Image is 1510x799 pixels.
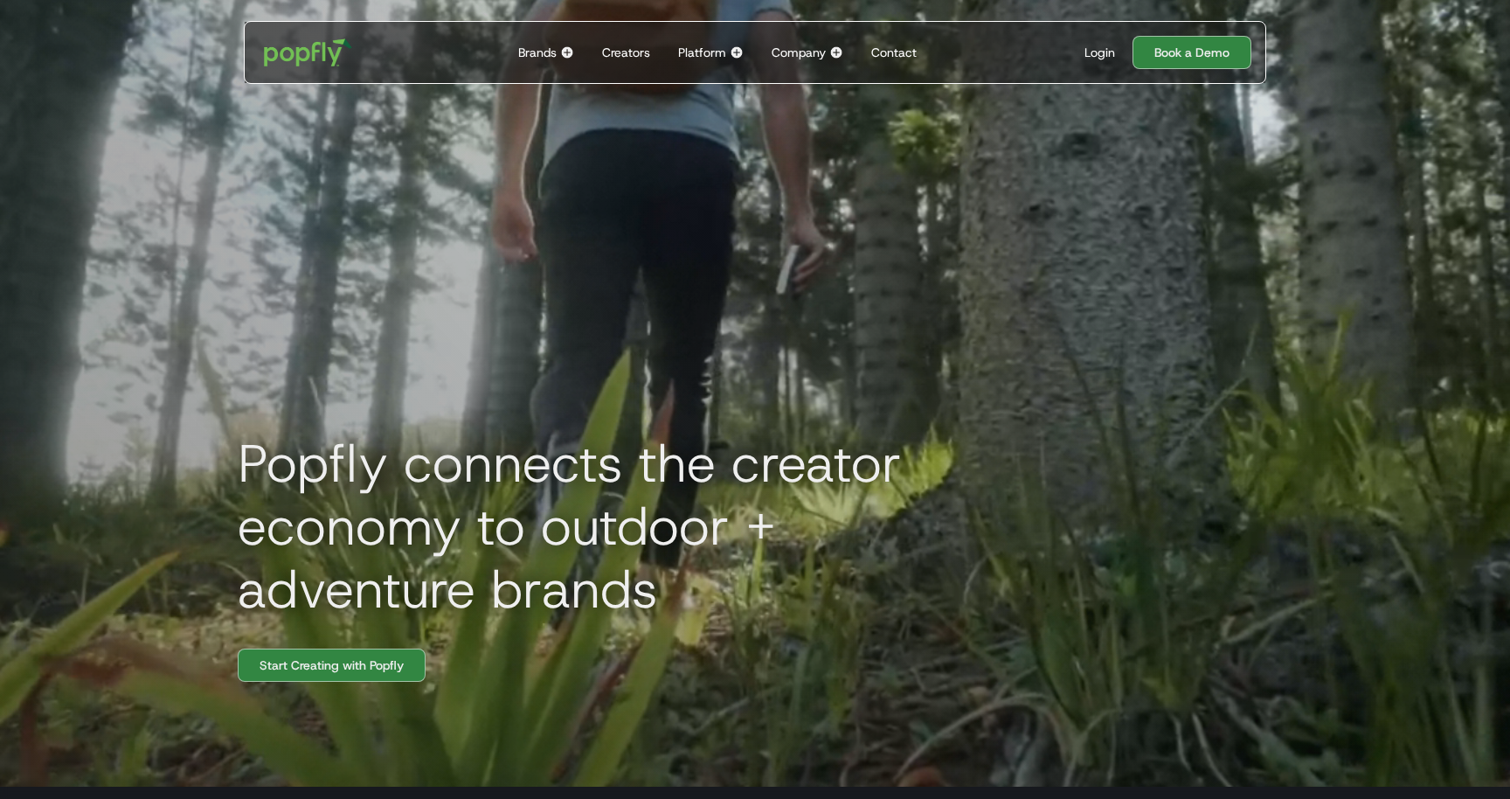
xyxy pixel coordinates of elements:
[871,44,917,61] div: Contact
[1132,36,1251,69] a: Book a Demo
[1077,44,1122,61] a: Login
[1084,44,1115,61] div: Login
[518,44,557,61] div: Brands
[252,26,364,79] a: home
[595,22,657,83] a: Creators
[864,22,924,83] a: Contact
[772,44,826,61] div: Company
[602,44,650,61] div: Creators
[238,649,426,682] a: Start Creating with Popfly
[678,44,726,61] div: Platform
[224,432,1010,621] h1: Popfly connects the creator economy to outdoor + adventure brands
